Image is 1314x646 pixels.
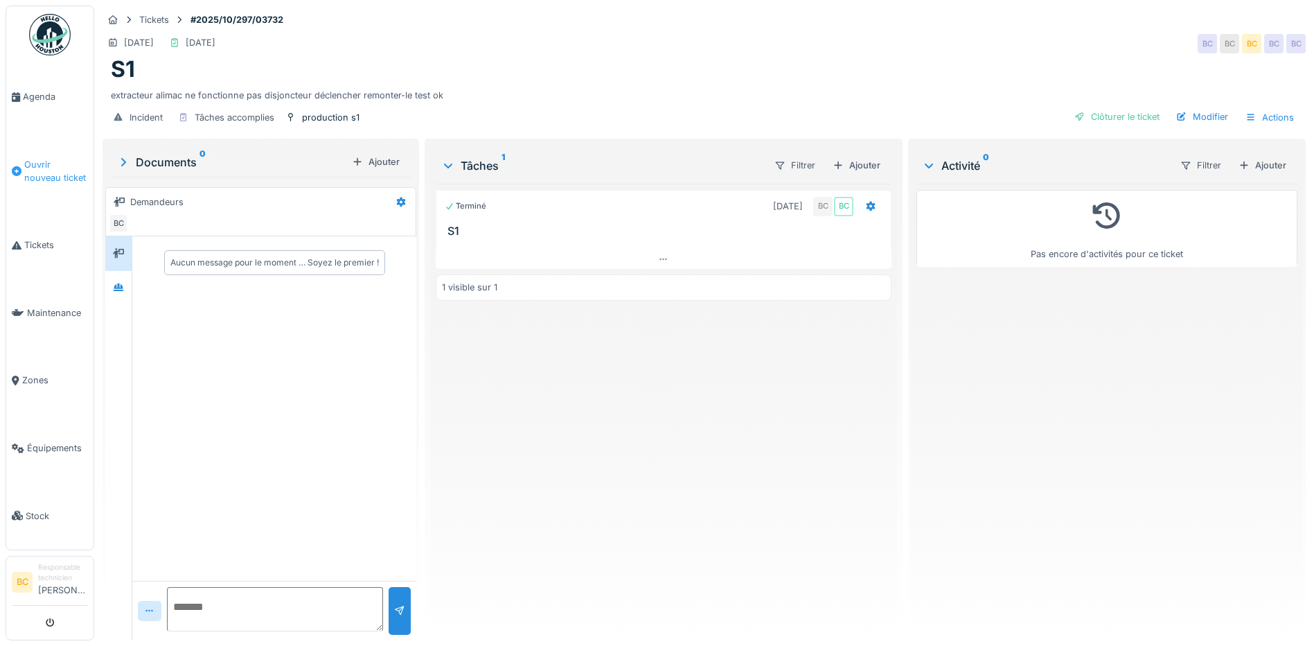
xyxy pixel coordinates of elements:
li: [PERSON_NAME] [38,562,88,602]
div: Demandeurs [130,195,184,209]
div: [DATE] [773,200,803,213]
span: Zones [22,374,88,387]
a: Équipements [6,414,94,482]
span: Ouvrir nouveau ticket [24,158,88,184]
sup: 0 [199,154,206,171]
span: Agenda [23,90,88,103]
a: Zones [6,347,94,414]
div: Pas encore d'activités pour ce ticket [925,196,1288,261]
div: BC [813,197,833,216]
div: [DATE] [186,36,215,49]
div: Ajouter [1233,156,1292,175]
h3: S1 [447,225,885,238]
div: Documents [116,154,346,171]
div: [DATE] [124,36,154,49]
div: Actions [1239,107,1300,128]
div: BC [1264,34,1284,53]
div: Ajouter [346,152,405,171]
span: Maintenance [27,306,88,320]
a: Maintenance [6,279,94,347]
a: Ouvrir nouveau ticket [6,131,94,212]
div: Tickets [139,13,169,26]
a: Agenda [6,63,94,131]
div: production s1 [302,111,359,124]
div: Terminé [445,200,486,212]
div: BC [1220,34,1239,53]
div: Clôturer le ticket [1069,107,1165,126]
a: Stock [6,482,94,550]
h1: S1 [111,56,135,82]
strong: #2025/10/297/03732 [185,13,289,26]
div: 1 visible sur 1 [442,281,497,294]
div: BC [834,197,853,216]
div: Modifier [1171,107,1234,126]
div: Ajouter [827,156,886,175]
div: Aucun message pour le moment … Soyez le premier ! [170,256,379,269]
div: BC [109,213,128,233]
div: BC [1198,34,1217,53]
div: extracteur alimac ne fonctionne pas disjoncteur déclencher remonter-le test ok [111,83,1297,102]
a: Tickets [6,211,94,279]
div: Filtrer [1174,155,1227,175]
a: BC Responsable technicien[PERSON_NAME] [12,562,88,606]
div: Filtrer [768,155,822,175]
div: Tâches accomplies [195,111,274,124]
div: Activité [922,157,1169,174]
div: Responsable technicien [38,562,88,584]
li: BC [12,572,33,593]
div: BC [1242,34,1261,53]
sup: 1 [501,157,505,174]
sup: 0 [983,157,989,174]
img: Badge_color-CXgf-gQk.svg [29,14,71,55]
span: Tickets [24,238,88,252]
span: Stock [26,509,88,523]
span: Équipements [27,442,88,455]
div: Tâches [441,157,763,174]
div: BC [1286,34,1306,53]
div: Incident [130,111,163,124]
